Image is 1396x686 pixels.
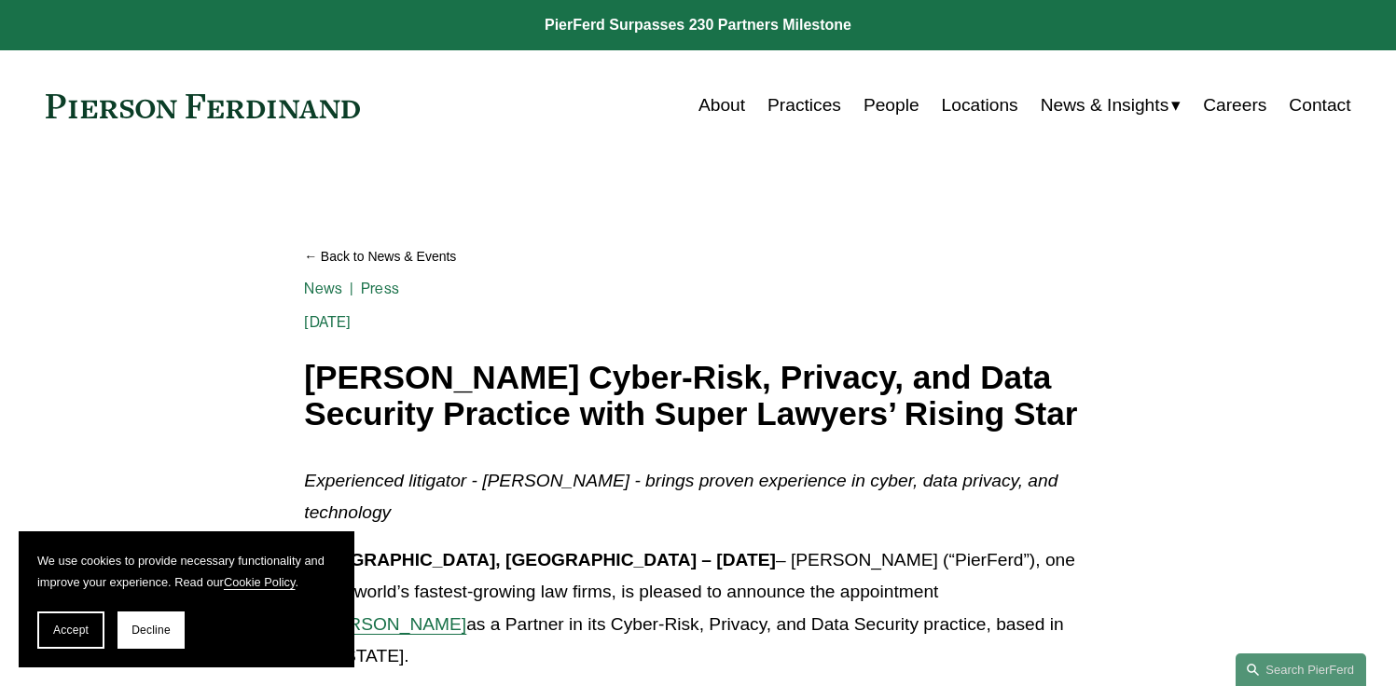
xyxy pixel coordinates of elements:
[37,611,104,649] button: Accept
[942,88,1018,123] a: Locations
[864,88,919,123] a: People
[304,471,1062,523] em: Experienced litigator - [PERSON_NAME] - brings proven experience in cyber, data privacy, and tech...
[1203,88,1266,123] a: Careers
[304,313,351,331] span: [DATE]
[37,550,336,593] p: We use cookies to provide necessary functionality and improve your experience. Read our .
[117,611,185,649] button: Decline
[131,624,171,637] span: Decline
[1236,653,1366,686] a: Search this site
[1041,88,1182,123] a: folder dropdown
[767,88,841,123] a: Practices
[53,624,89,637] span: Accept
[304,280,342,297] a: News
[224,575,296,589] a: Cookie Policy
[361,280,399,297] a: Press
[304,550,776,569] strong: [GEOGRAPHIC_DATA], [GEOGRAPHIC_DATA] – [DATE]
[319,614,466,634] a: [PERSON_NAME]
[698,88,745,123] a: About
[304,240,1091,273] a: Back to News & Events
[1041,89,1169,122] span: News & Insights
[1289,88,1350,123] a: Contact
[19,531,354,667] section: Cookie banner
[304,544,1091,673] p: – [PERSON_NAME] (“PierFerd”), one of the world’s fastest-growing law firms, is pleased to announc...
[304,360,1091,432] h1: [PERSON_NAME] Cyber-Risk, Privacy, and Data Security Practice with Super Lawyers’ Rising Star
